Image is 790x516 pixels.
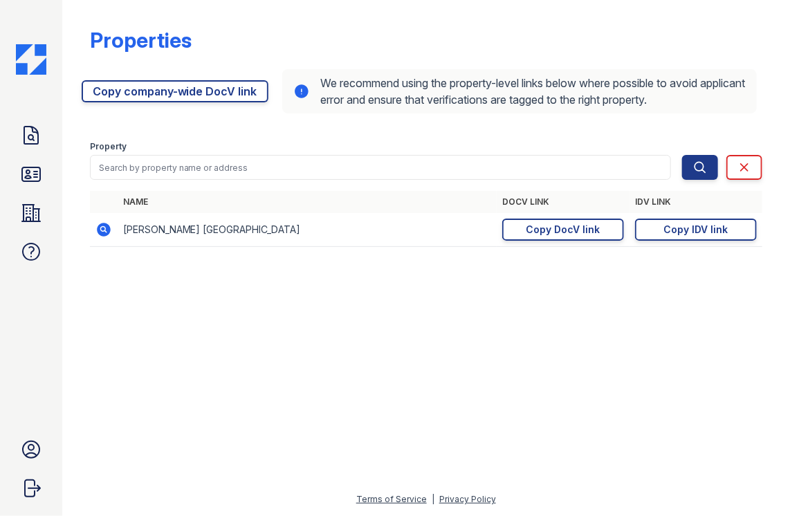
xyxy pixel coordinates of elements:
[82,80,268,102] a: Copy company-wide DocV link
[497,191,630,213] th: DocV Link
[90,155,672,180] input: Search by property name or address
[432,494,434,504] div: |
[502,219,624,241] a: Copy DocV link
[664,223,728,237] div: Copy IDV link
[118,191,497,213] th: Name
[630,191,762,213] th: IDV Link
[439,494,496,504] a: Privacy Policy
[90,28,192,53] div: Properties
[635,219,757,241] a: Copy IDV link
[118,213,497,247] td: [PERSON_NAME] [GEOGRAPHIC_DATA]
[282,69,757,113] div: We recommend using the property-level links below where possible to avoid applicant error and ens...
[16,44,46,75] img: CE_Icon_Blue-c292c112584629df590d857e76928e9f676e5b41ef8f769ba2f05ee15b207248.png
[356,494,427,504] a: Terms of Service
[90,141,127,152] label: Property
[526,223,600,237] div: Copy DocV link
